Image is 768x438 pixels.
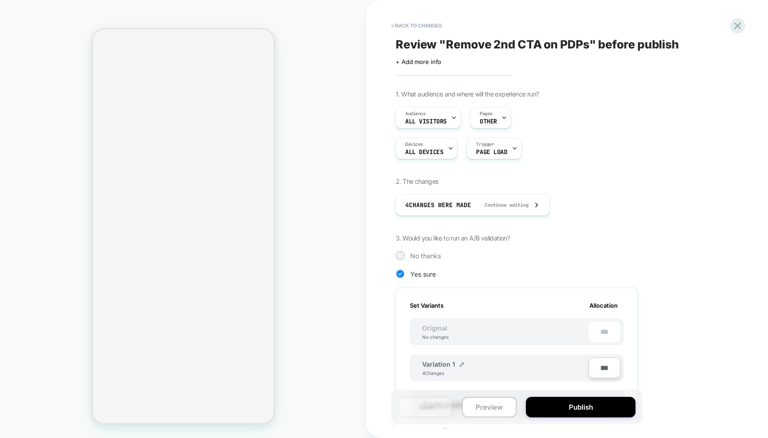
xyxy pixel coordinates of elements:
[476,149,507,155] span: Page Load
[396,90,539,98] span: 1. What audience and where will the experience run?
[422,360,455,368] span: Variation 1
[480,118,497,125] span: OTHER
[387,18,447,33] button: < Back to changes
[396,234,510,242] span: 3. Would you like to run an A/B validation?
[405,118,447,125] span: All Visitors
[405,201,471,209] span: 4 Changes were made
[410,302,444,309] span: Set Variants
[480,111,493,117] span: Pages
[476,141,494,148] span: Trigger
[396,37,679,51] span: Review " Remove 2nd CTA on PDPs " before publish
[398,397,453,417] button: Save
[405,111,426,117] span: Audience
[526,397,636,417] button: Publish
[413,324,456,332] span: Original
[460,362,464,367] img: edit
[405,149,443,155] span: ALL DEVICES
[422,370,450,376] div: 4 Changes
[413,334,458,340] div: No changes
[476,202,529,208] span: Continue editing
[410,252,441,260] span: No thanks
[462,397,517,417] button: Preview
[410,270,436,278] span: Yes sure
[396,177,439,185] span: 2. The changes
[396,58,441,65] span: + Add more info
[405,141,423,148] span: Devices
[589,302,618,309] span: Allocation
